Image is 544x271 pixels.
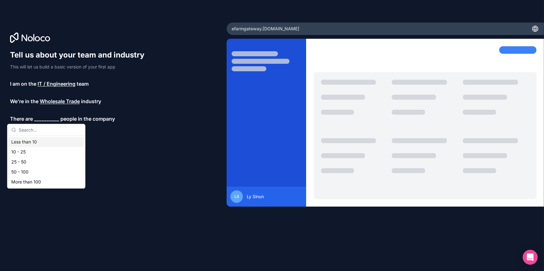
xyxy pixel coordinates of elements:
[10,115,33,123] span: There are
[10,64,150,70] p: This will let us build a basic version of your first app
[81,98,101,105] span: industry
[247,193,264,200] span: Ly Sinun
[232,26,299,32] span: efarmgateway .[DOMAIN_NAME]
[40,98,80,105] span: Wholesale Trade
[234,194,239,199] span: LS
[19,124,81,135] input: Search...
[10,50,150,60] h1: Tell us about your team and industry
[9,157,84,167] div: 25 - 50
[77,80,89,88] span: team
[8,136,85,188] div: Suggestions
[523,250,538,265] div: Open Intercom Messenger
[9,177,84,187] div: More than 100
[9,137,84,147] div: Less than 10
[10,80,36,88] span: I am on the
[9,147,84,157] div: 10 - 25
[9,167,84,177] div: 50 - 100
[34,115,59,123] span: __________
[38,80,75,88] span: IT / Engineering
[10,98,38,105] span: We’re in the
[60,115,115,123] span: people in the company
